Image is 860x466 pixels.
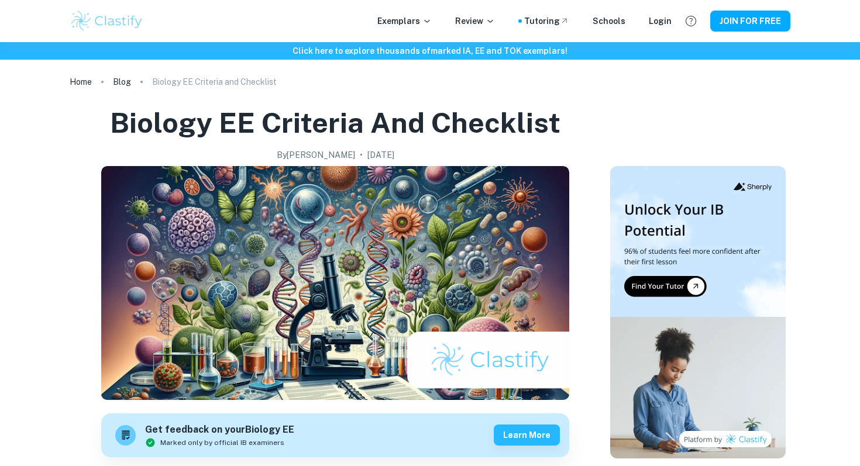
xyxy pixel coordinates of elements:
[610,166,786,458] img: Thumbnail
[649,15,672,27] a: Login
[145,423,294,437] h6: Get feedback on your Biology EE
[494,424,560,446] button: Learn more
[367,149,394,161] h2: [DATE]
[360,149,363,161] p: •
[160,437,284,448] span: Marked only by official IB examiners
[524,15,569,27] a: Tutoring
[377,15,432,27] p: Exemplars
[2,44,858,57] h6: Click here to explore thousands of marked IA, EE and TOK exemplars !
[277,149,355,161] h2: By [PERSON_NAME]
[710,11,790,32] button: JOIN FOR FREE
[593,15,625,27] a: Schools
[101,413,569,457] a: Get feedback on yourBiology EEMarked only by official IB examinersLearn more
[681,11,701,31] button: Help and Feedback
[70,9,144,33] img: Clastify logo
[110,104,560,141] h1: Biology EE Criteria and Checklist
[113,74,131,90] a: Blog
[70,74,92,90] a: Home
[152,75,277,88] p: Biology EE Criteria and Checklist
[101,166,569,400] img: Biology EE Criteria and Checklist cover image
[455,15,495,27] p: Review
